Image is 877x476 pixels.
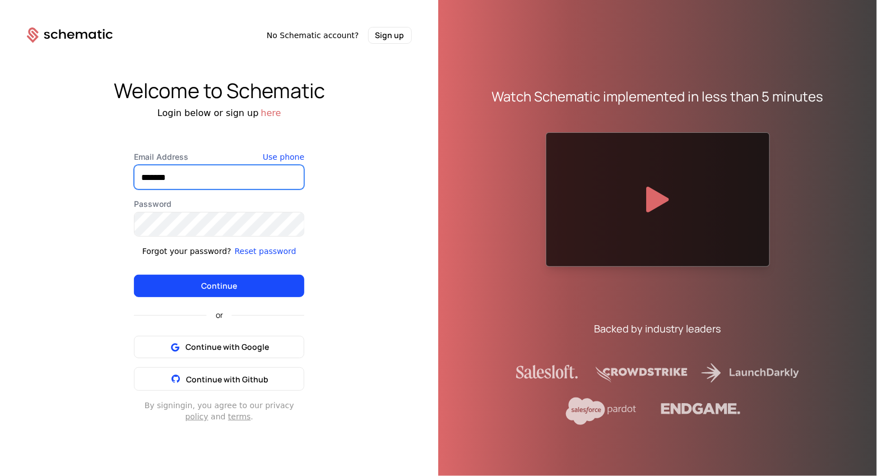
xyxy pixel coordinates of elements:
[134,400,304,422] div: By signing in , you agree to our privacy and .
[134,198,304,210] label: Password
[185,341,269,353] span: Continue with Google
[228,412,251,421] a: terms
[142,246,231,257] div: Forgot your password?
[134,151,304,163] label: Email Address
[134,275,304,297] button: Continue
[261,107,281,120] button: here
[185,412,208,421] a: policy
[235,246,296,257] button: Reset password
[134,336,304,358] button: Continue with Google
[263,151,304,163] button: Use phone
[207,311,232,319] span: or
[368,27,412,44] button: Sign up
[595,321,721,336] div: Backed by industry leaders
[492,87,824,105] div: Watch Schematic implemented in less than 5 minutes
[186,374,268,385] span: Continue with Github
[267,30,359,41] span: No Schematic account?
[134,367,304,391] button: Continue with Github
